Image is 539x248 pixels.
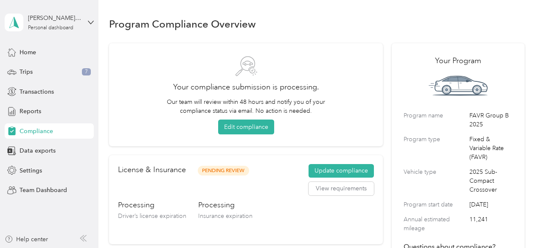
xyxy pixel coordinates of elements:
[309,164,374,178] button: Update compliance
[469,135,512,162] span: Fixed & Variable Rate (FAVR)
[163,98,329,115] p: Our team will review within 48 hours and notify you of your compliance status via email. No actio...
[20,166,42,175] span: Settings
[469,200,512,209] span: [DATE]
[28,14,81,22] div: [PERSON_NAME] [PERSON_NAME] III
[118,212,186,220] span: Driver’s license expiration
[118,164,186,176] h2: License & Insurance
[20,107,41,116] span: Reports
[404,200,466,209] label: Program start date
[198,200,253,210] h3: Processing
[404,111,466,129] label: Program name
[469,167,512,194] span: 2025 Sub-Compact Crossover
[20,87,54,96] span: Transactions
[404,55,512,67] h2: Your Program
[198,166,249,176] span: Pending Review
[20,48,36,57] span: Home
[82,68,91,76] span: 7
[5,235,48,244] button: Help center
[121,81,371,93] h2: Your compliance submission is processing.
[469,215,512,233] span: 11,241
[198,212,253,220] span: Insurance expiration
[491,201,539,248] iframe: Everlance-gr Chat Button Frame
[20,67,33,76] span: Trips
[28,25,73,31] div: Personal dashboard
[404,167,466,194] label: Vehicle type
[404,215,466,233] label: Annual estimated mileage
[20,186,67,195] span: Team Dashboard
[218,120,274,134] button: Edit compliance
[109,20,256,28] h1: Program Compliance Overview
[469,111,512,129] span: FAVR Group B 2025
[20,146,56,155] span: Data exports
[309,182,374,195] button: View requirements
[118,200,186,210] h3: Processing
[404,135,466,162] label: Program type
[20,127,53,136] span: Compliance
